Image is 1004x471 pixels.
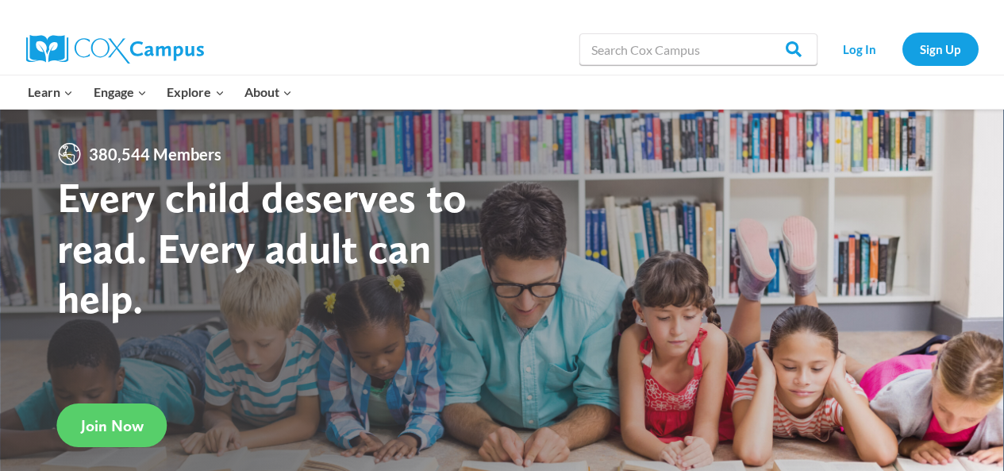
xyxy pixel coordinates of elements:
[825,33,894,65] a: Log In
[825,33,979,65] nav: Secondary Navigation
[579,33,817,65] input: Search Cox Campus
[244,82,292,102] span: About
[83,141,228,167] span: 380,544 Members
[18,75,302,109] nav: Primary Navigation
[902,33,979,65] a: Sign Up
[167,82,224,102] span: Explore
[57,172,467,323] strong: Every child deserves to read. Every adult can help.
[94,82,147,102] span: Engage
[28,82,73,102] span: Learn
[57,403,167,447] a: Join Now
[81,416,144,435] span: Join Now
[26,35,204,64] img: Cox Campus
